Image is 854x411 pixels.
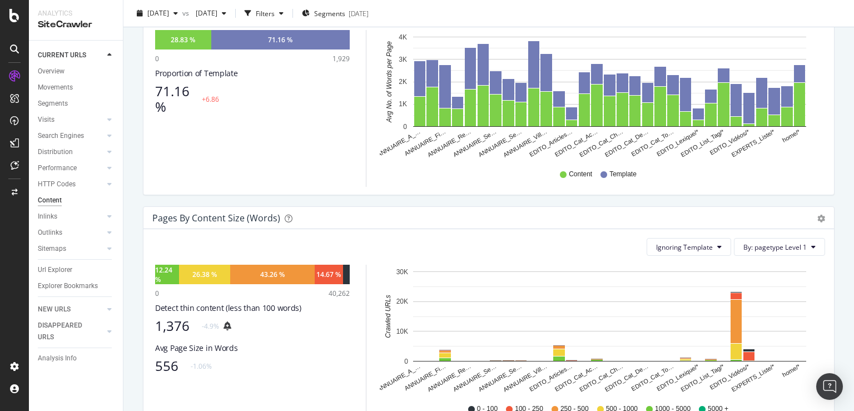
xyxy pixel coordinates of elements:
span: Segments [314,8,345,18]
div: NEW URLS [38,304,71,315]
button: [DATE] [191,4,231,22]
button: Ignoring Template [647,238,731,256]
text: 30K [396,268,408,276]
button: [DATE] [132,4,182,22]
div: SiteCrawler [38,18,114,31]
text: 0 [404,358,408,365]
div: 1,929 [332,54,350,63]
div: Distribution [38,146,73,158]
span: Template [609,170,637,179]
a: CURRENT URLS [38,49,104,61]
div: 0 [155,54,159,63]
div: Segments [38,98,68,110]
div: Overview [38,66,64,77]
text: 20K [396,298,408,306]
div: Content [38,195,62,206]
div: Inlinks [38,211,57,222]
span: vs [182,8,191,18]
div: -4.9% [202,321,219,331]
text: 2K [399,78,407,86]
span: 2025 Jul. 1st [191,8,217,18]
div: Open Intercom Messenger [816,373,843,400]
div: +6.86 [202,95,219,104]
div: DISAPPEARED URLS [38,320,94,343]
text: Avg No. of Words per Page [385,41,393,123]
div: 40,262 [329,289,350,298]
div: Performance [38,162,77,174]
text: EDITO_List_Tag/* [679,128,726,159]
text: 3K [399,56,407,63]
text: EXPERTS_Liste/* [730,128,776,159]
svg: A chart. [380,30,816,159]
div: Proportion of Template [155,68,350,79]
a: Movements [38,82,115,93]
text: home/* [781,128,802,143]
div: Search Engines [38,130,84,142]
div: CURRENT URLS [38,49,86,61]
div: 14.67 % [316,270,341,279]
button: By: pagetype Level 1 [734,238,825,256]
a: Segments [38,98,115,110]
text: Crawled URLs [384,295,392,338]
text: 1K [399,101,407,108]
div: Detect thin content (less than 100 words) [155,303,350,314]
span: Ignoring Template [656,242,713,252]
text: EXPERTS_Liste/* [730,363,776,393]
div: Url Explorer [38,264,72,276]
a: NEW URLS [38,304,104,315]
div: Pages by Content Size (Words) [152,212,280,224]
text: EDITO_Vidéos/* [708,128,751,156]
div: 0 [155,289,159,298]
a: Search Engines [38,130,104,142]
a: Distribution [38,146,104,158]
span: Content [569,170,592,179]
div: Sitemaps [38,243,66,255]
a: Analysis Info [38,353,115,364]
div: 12.24 % [155,265,179,284]
svg: A chart. [380,265,816,394]
a: Performance [38,162,104,174]
div: Movements [38,82,73,93]
div: HTTP Codes [38,179,76,190]
a: Url Explorer [38,264,115,276]
a: Outlinks [38,227,104,239]
a: Content [38,195,115,206]
a: DISAPPEARED URLS [38,320,104,343]
text: EDITO_Lexique/* [656,128,701,157]
div: Analytics [38,9,114,18]
div: Avg Page Size in Words [155,343,350,354]
a: Inlinks [38,211,104,222]
text: 4K [399,33,407,41]
text: 10K [396,328,408,335]
text: EDITO_Vidéos/* [708,363,751,391]
a: Overview [38,66,115,77]
div: 28.83 % [171,35,195,44]
div: bell-plus [224,321,231,330]
text: 0 [403,123,407,131]
text: home/* [781,363,802,378]
a: Sitemaps [38,243,104,255]
div: 43.26 % [260,270,285,279]
div: 1,376 [155,318,190,334]
div: 71.16 % [155,83,190,115]
div: -1.06% [191,362,212,371]
div: Outlinks [38,227,62,239]
div: Filters [256,8,275,18]
a: HTTP Codes [38,179,104,190]
span: By: pagetype Level 1 [743,242,807,252]
button: Segments[DATE] [297,4,373,22]
div: 556 [155,358,178,374]
text: EDITO_List_Tag/* [679,363,726,393]
div: Analysis Info [38,353,77,364]
a: Visits [38,114,104,126]
button: Filters [240,4,288,22]
a: Explorer Bookmarks [38,280,115,292]
div: 71.16 % [268,35,292,44]
text: EDITO_Lexique/* [656,363,701,392]
div: 26.38 % [192,270,217,279]
span: 2025 Aug. 27th [147,8,169,18]
div: Visits [38,114,54,126]
div: gear [817,215,825,222]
